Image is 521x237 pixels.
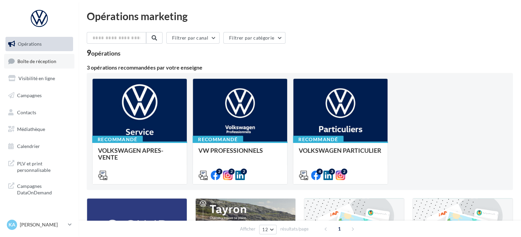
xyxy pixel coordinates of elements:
[241,168,247,175] div: 2
[240,226,255,232] span: Afficher
[198,147,263,154] span: VW PROFESSIONNELS
[4,54,74,69] a: Boîte de réception
[299,147,381,154] span: VOLKSWAGEN PARTICULIER
[223,32,285,44] button: Filtrer par catégorie
[98,147,163,161] span: VOLKSWAGEN APRES-VENTE
[18,75,55,81] span: Visibilité en ligne
[20,221,65,228] p: [PERSON_NAME]
[166,32,220,44] button: Filtrer par canal
[17,58,56,64] span: Boîte de réception
[193,136,243,143] div: Recommandé
[341,168,347,175] div: 2
[216,168,222,175] div: 2
[17,92,42,98] span: Campagnes
[316,168,323,175] div: 4
[87,11,513,21] div: Opérations marketing
[17,181,70,196] span: Campagnes DataOnDemand
[87,65,513,70] div: 3 opérations recommandées par votre enseigne
[293,136,343,143] div: Recommandé
[262,227,268,232] span: 12
[280,226,309,232] span: résultats/page
[91,50,121,56] div: opérations
[18,41,42,47] span: Opérations
[4,122,74,136] a: Médiathèque
[92,136,143,143] div: Recommandé
[4,179,74,199] a: Campagnes DataOnDemand
[4,71,74,86] a: Visibilité en ligne
[259,225,277,234] button: 12
[4,156,74,176] a: PLV et print personnalisable
[4,105,74,120] a: Contacts
[17,143,40,149] span: Calendrier
[17,109,36,115] span: Contacts
[17,159,70,174] span: PLV et print personnalisable
[5,218,73,231] a: KA [PERSON_NAME]
[17,126,45,132] span: Médiathèque
[334,223,345,234] span: 1
[228,168,235,175] div: 2
[4,37,74,51] a: Opérations
[87,49,121,57] div: 9
[4,88,74,103] a: Campagnes
[4,139,74,153] a: Calendrier
[329,168,335,175] div: 3
[9,221,15,228] span: KA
